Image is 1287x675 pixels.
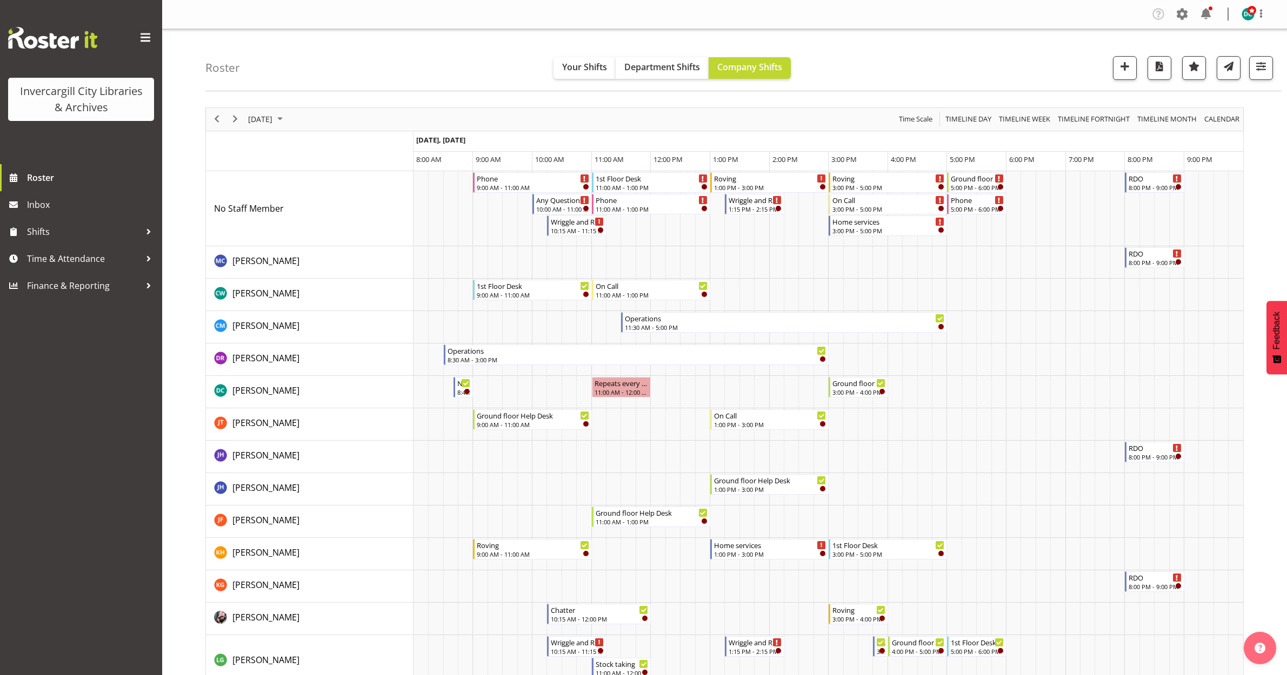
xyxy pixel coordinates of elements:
div: October 6, 2025 [244,108,289,131]
div: Home services [832,216,944,227]
div: 1st Floor Desk [596,173,708,184]
div: Ground floor Help Desk [951,173,1004,184]
div: No Staff Member"s event - Wriggle and Rhyme Begin From Monday, October 6, 2025 at 1:15:00 PM GMT+... [725,194,784,214]
span: 8:00 PM [1128,154,1153,164]
div: 3:00 PM - 4:00 PM [832,615,885,623]
div: previous period [208,108,226,131]
span: [DATE] [247,112,274,126]
div: Jill Harpur"s event - RDO Begin From Monday, October 6, 2025 at 8:00:00 PM GMT+13:00 Ends At Mond... [1125,442,1184,462]
button: Department Shifts [616,57,709,79]
div: Ground floor Help Desk [714,475,826,485]
span: [PERSON_NAME] [232,579,299,591]
span: 7:00 PM [1069,154,1094,164]
td: Keyu Chen resource [206,603,414,635]
div: Phone [596,194,708,205]
td: Jill Harpur resource [206,441,414,473]
span: [PERSON_NAME] [232,320,299,332]
div: 11:00 AM - 1:00 PM [596,517,708,526]
div: Roving [477,539,589,550]
a: [PERSON_NAME] [232,254,299,267]
div: 10:00 AM - 11:00 AM [536,205,589,213]
div: Kaela Harley"s event - Roving Begin From Monday, October 6, 2025 at 9:00:00 AM GMT+13:00 Ends At ... [473,539,591,559]
div: Any Questions [536,194,589,205]
div: 5:00 PM - 6:00 PM [951,205,1004,213]
span: 9:00 AM [476,154,501,164]
div: 3:00 PM - 5:00 PM [832,226,944,235]
div: Ground floor Help Desk [477,410,589,421]
div: Donald Cunningham"s event - Ground floor Help Desk Begin From Monday, October 6, 2025 at 3:00:00 ... [829,377,888,397]
span: 5:00 PM [950,154,975,164]
td: Jillian Hunter resource [206,473,414,505]
div: 8:00 PM - 9:00 PM [1129,453,1182,461]
div: Aurora Catu"s event - RDO Begin From Monday, October 6, 2025 at 8:00:00 PM GMT+13:00 Ends At Mond... [1125,247,1184,268]
button: Highlight an important date within the roster. [1182,56,1206,80]
button: Feedback - Show survey [1266,301,1287,374]
div: 8:30 AM - 3:00 PM [448,355,826,364]
button: Add a new shift [1113,56,1137,80]
button: Send a list of all shifts for the selected filtered period to all rostered employees. [1217,56,1241,80]
div: 3:00 PM - 4:00 PM [832,388,885,396]
div: 1:00 PM - 3:00 PM [714,550,826,558]
div: Keyu Chen"s event - Chatter Begin From Monday, October 6, 2025 at 10:15:00 AM GMT+13:00 Ends At M... [547,604,651,624]
span: 2:00 PM [772,154,798,164]
div: Catherine Wilson"s event - 1st Floor Desk Begin From Monday, October 6, 2025 at 9:00:00 AM GMT+13... [473,280,591,300]
span: Roster [27,170,157,186]
div: Kaela Harley"s event - 1st Floor Desk Begin From Monday, October 6, 2025 at 3:00:00 PM GMT+13:00 ... [829,539,947,559]
div: Glen Tomlinson"s event - On Call Begin From Monday, October 6, 2025 at 1:00:00 PM GMT+13:00 Ends ... [710,409,829,430]
a: [PERSON_NAME] [232,352,299,364]
div: No Staff Member"s event - Roving Begin From Monday, October 6, 2025 at 1:00:00 PM GMT+13:00 Ends ... [710,172,829,193]
div: 8:40 AM - 9:00 AM [457,388,471,396]
div: No Staff Member"s event - Wriggle and Rhyme Begin From Monday, October 6, 2025 at 10:15:00 AM GMT... [547,215,606,236]
div: Stock taking [596,658,649,669]
span: Timeline Fortnight [1057,112,1131,126]
span: Timeline Month [1136,112,1198,126]
td: Kaela Harley resource [206,538,414,570]
div: Roving [832,173,944,184]
div: 3:45 PM - 4:00 PM [877,647,885,656]
div: On Call [596,280,708,291]
span: Department Shifts [624,61,700,73]
span: [PERSON_NAME] [232,384,299,396]
span: 12:00 PM [653,154,683,164]
div: No Staff Member"s event - On Call Begin From Monday, October 6, 2025 at 3:00:00 PM GMT+13:00 Ends... [829,194,947,214]
span: calendar [1203,112,1241,126]
span: [PERSON_NAME] [232,546,299,558]
div: No Staff Member"s event - Home services Begin From Monday, October 6, 2025 at 3:00:00 PM GMT+13:0... [829,215,947,236]
td: Catherine Wilson resource [206,279,414,311]
div: On Call [832,194,944,205]
div: 1st Floor Desk [832,539,944,550]
a: [PERSON_NAME] [232,514,299,526]
div: Wriggle and Rhyme [551,216,604,227]
h4: Roster [205,62,240,74]
td: Joanne Forbes resource [206,505,414,538]
div: Roving [832,604,885,615]
div: Operations [625,313,944,323]
a: [PERSON_NAME] [232,416,299,429]
button: Month [1203,112,1242,126]
span: 6:00 PM [1009,154,1035,164]
div: No Staff Member"s event - Roving Begin From Monday, October 6, 2025 at 3:00:00 PM GMT+13:00 Ends ... [829,172,947,193]
span: [PERSON_NAME] [232,287,299,299]
div: 1:15 PM - 2:15 PM [729,647,782,656]
span: Shifts [27,224,141,240]
div: RDO [1129,572,1182,583]
td: Cindy Mulrooney resource [206,311,414,343]
button: October 2025 [246,112,288,126]
a: [PERSON_NAME] [232,578,299,591]
div: 11:00 AM - 1:00 PM [596,205,708,213]
div: 10:15 AM - 12:00 PM [551,615,648,623]
span: 11:00 AM [595,154,624,164]
div: RDO [1129,248,1182,259]
td: Aurora Catu resource [206,246,414,279]
span: [PERSON_NAME] [232,417,299,429]
div: Lisa Griffiths"s event - Wriggle and Rhyme Begin From Monday, October 6, 2025 at 1:15:00 PM GMT+1... [725,636,784,657]
span: 1:00 PM [713,154,738,164]
div: 9:00 AM - 11:00 AM [477,420,589,429]
span: Time Scale [898,112,933,126]
div: Lisa Griffiths"s event - 1st Floor Desk Begin From Monday, October 6, 2025 at 5:00:00 PM GMT+13:0... [947,636,1006,657]
button: Your Shifts [554,57,616,79]
button: Filter Shifts [1249,56,1273,80]
button: Time Scale [897,112,935,126]
button: Timeline Day [944,112,993,126]
span: No Staff Member [214,202,284,214]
